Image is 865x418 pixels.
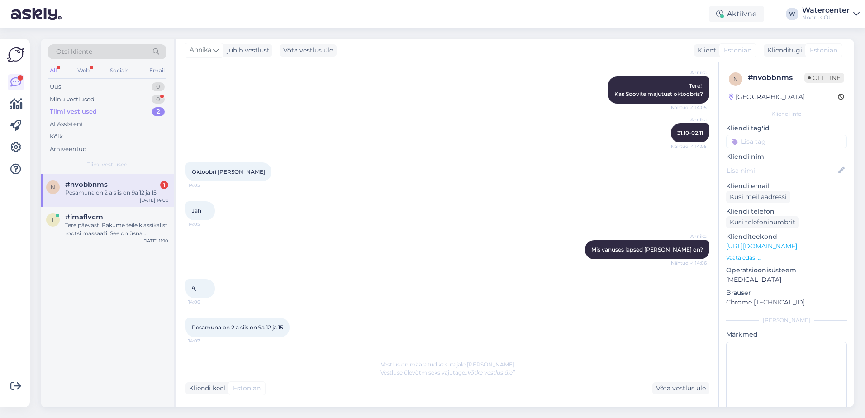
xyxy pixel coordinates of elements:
[190,45,211,55] span: Annika
[223,46,270,55] div: juhib vestlust
[192,207,201,214] span: Jah
[76,65,91,76] div: Web
[591,246,703,253] span: Mis vanuses lapsed [PERSON_NAME] on?
[726,298,847,307] p: Chrome [TECHNICAL_ID]
[7,46,24,63] img: Askly Logo
[764,46,802,55] div: Klienditugi
[87,161,128,169] span: Tiimi vestlused
[50,107,97,116] div: Tiimi vestlused
[726,275,847,285] p: [MEDICAL_DATA]
[147,65,166,76] div: Email
[50,132,63,141] div: Kõik
[652,382,709,394] div: Võta vestlus üle
[671,104,707,111] span: Nähtud ✓ 14:05
[50,145,87,154] div: Arhiveeritud
[465,369,515,376] i: „Võtke vestlus üle”
[671,143,707,150] span: Nähtud ✓ 14:05
[726,288,847,298] p: Brauser
[726,181,847,191] p: Kliendi email
[280,44,337,57] div: Võta vestlus üle
[380,369,515,376] span: Vestluse ülevõtmiseks vajutage
[188,337,222,344] span: 14:07
[671,260,707,266] span: Nähtud ✓ 14:06
[192,168,265,175] span: Oktoobri [PERSON_NAME]
[748,72,804,83] div: # nvobbnms
[152,107,165,116] div: 2
[56,47,92,57] span: Otsi kliente
[724,46,751,55] span: Estonian
[108,65,130,76] div: Socials
[233,384,261,393] span: Estonian
[733,76,738,82] span: n
[726,232,847,242] p: Klienditeekond
[726,110,847,118] div: Kliendi info
[677,129,703,136] span: 31.10-02.11
[188,299,222,305] span: 14:06
[726,135,847,148] input: Lisa tag
[726,254,847,262] p: Vaata edasi ...
[804,73,844,83] span: Offline
[50,95,95,104] div: Minu vestlused
[726,330,847,339] p: Märkmed
[152,82,165,91] div: 0
[726,207,847,216] p: Kliendi telefon
[802,14,850,21] div: Noorus OÜ
[802,7,860,21] a: WatercenterNoorus OÜ
[694,46,716,55] div: Klient
[726,152,847,161] p: Kliendi nimi
[152,95,165,104] div: 0
[381,361,514,368] span: Vestlus on määratud kasutajale [PERSON_NAME]
[65,213,103,221] span: #imaflvcm
[51,184,55,190] span: n
[673,116,707,123] span: Annika
[192,285,196,292] span: 9,
[50,82,61,91] div: Uus
[192,324,283,331] span: Pesamuna on 2 a siis on 9a 12 ja 15
[188,182,222,189] span: 14:05
[185,384,225,393] div: Kliendi keel
[726,123,847,133] p: Kliendi tag'id
[65,221,168,237] div: Tere päevast. Pakume teile klassikalist rootsi massaaži. See on üsna intensiivne
[726,266,847,275] p: Operatsioonisüsteem
[726,191,790,203] div: Küsi meiliaadressi
[726,316,847,324] div: [PERSON_NAME]
[802,7,850,14] div: Watercenter
[673,233,707,240] span: Annika
[673,69,707,76] span: Annika
[48,65,58,76] div: All
[140,197,168,204] div: [DATE] 14:06
[726,242,797,250] a: [URL][DOMAIN_NAME]
[65,189,168,197] div: Pesamuna on 2 a siis on 9a 12 ja 15
[786,8,798,20] div: W
[729,92,805,102] div: [GEOGRAPHIC_DATA]
[160,181,168,189] div: 1
[50,120,83,129] div: AI Assistent
[810,46,837,55] span: Estonian
[52,216,54,223] span: i
[726,216,799,228] div: Küsi telefoninumbrit
[188,221,222,228] span: 14:05
[65,180,108,189] span: #nvobbnms
[709,6,764,22] div: Aktiivne
[142,237,168,244] div: [DATE] 11:10
[727,166,836,176] input: Lisa nimi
